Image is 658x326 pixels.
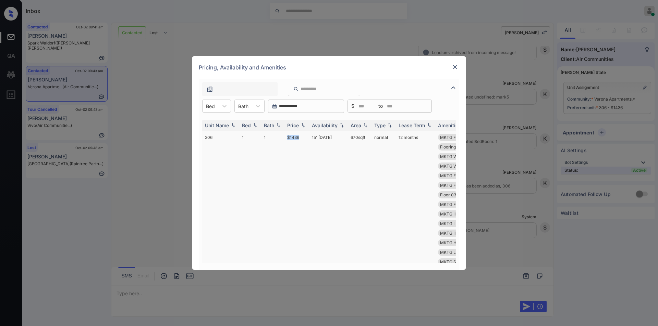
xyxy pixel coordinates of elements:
[440,250,476,255] span: MKTG Lighting B...
[440,211,480,217] span: MKTG Hardware B...
[284,131,309,268] td: $1436
[230,123,236,128] img: sorting
[202,131,239,268] td: 306
[192,56,466,79] div: Pricing, Availability and Amenities
[438,122,461,128] div: Amenities
[386,123,393,128] img: sorting
[300,123,306,128] img: sorting
[378,102,383,110] span: to
[338,123,345,128] img: sorting
[440,173,472,178] span: MKTG Fireplace
[440,135,472,140] span: MKTG Fireplace
[239,131,261,268] td: 1
[374,122,386,128] div: Type
[440,221,476,226] span: MKTG Lighting B...
[351,102,354,110] span: $
[440,144,474,149] span: Flooring Wood 1...
[440,202,472,207] span: MKTG Fireplace
[440,183,472,188] span: MKTG Fireplace
[309,131,348,268] td: 15' [DATE]
[252,123,258,128] img: sorting
[440,164,479,169] span: MKTG Washer/Dry...
[452,64,459,70] img: close
[440,154,479,159] span: MKTG Washer/Dry...
[362,123,369,128] img: sorting
[396,131,435,268] td: 12 months
[206,86,213,93] img: icon-zuma
[293,86,298,92] img: icon-zuma
[348,131,371,268] td: 670 sqft
[312,122,338,128] div: Availability
[264,122,274,128] div: Bath
[287,122,299,128] div: Price
[440,240,480,245] span: MKTG Hardware B...
[399,122,425,128] div: Lease Term
[440,231,480,236] span: MKTG Hardware B...
[440,259,469,264] span: MKTG Storage
[426,123,432,128] img: sorting
[275,123,282,128] img: sorting
[440,192,456,197] span: Floor 03
[449,83,458,92] img: icon-zuma
[351,122,361,128] div: Area
[242,122,251,128] div: Bed
[261,131,284,268] td: 1
[371,131,396,268] td: normal
[205,122,229,128] div: Unit Name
